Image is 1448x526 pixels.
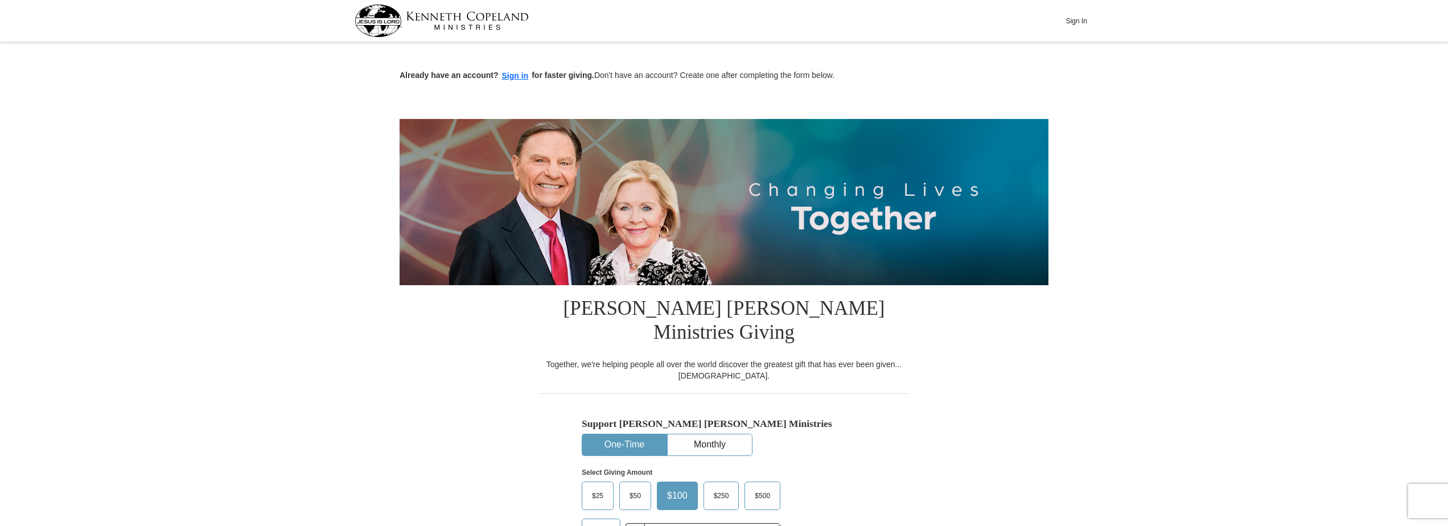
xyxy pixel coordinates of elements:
span: $50 [624,487,647,504]
h5: Support [PERSON_NAME] [PERSON_NAME] Ministries [582,418,866,430]
span: $250 [708,487,735,504]
button: Sign in [499,69,532,83]
strong: Select Giving Amount [582,469,652,476]
h1: [PERSON_NAME] [PERSON_NAME] Ministries Giving [539,285,909,359]
button: One-Time [582,434,667,455]
p: Don't have an account? Create one after completing the form below. [400,69,1048,83]
span: $500 [749,487,776,504]
div: Together, we're helping people all over the world discover the greatest gift that has ever been g... [539,359,909,381]
span: $25 [586,487,609,504]
button: Sign In [1059,12,1093,30]
img: kcm-header-logo.svg [355,5,529,37]
span: $100 [661,487,693,504]
button: Monthly [668,434,752,455]
strong: Already have an account? for faster giving. [400,71,594,80]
